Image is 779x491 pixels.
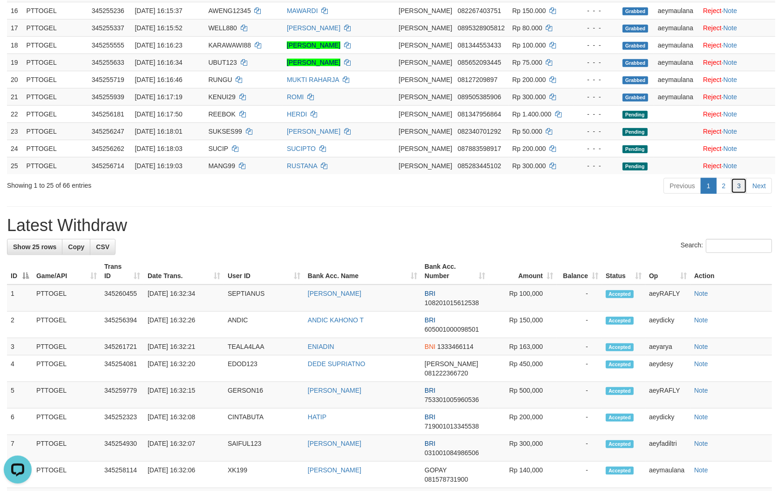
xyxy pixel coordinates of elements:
[101,258,144,285] th: Trans ID: activate to sort column ascending
[606,440,634,448] span: Accepted
[654,54,699,71] td: aeymaulana
[694,466,708,474] a: Note
[7,435,33,462] td: 7
[699,123,775,140] td: ·
[512,162,546,170] span: Rp 300.000
[489,355,557,382] td: Rp 450,000
[287,145,316,152] a: SUCIPTO
[92,24,124,32] span: 345255337
[654,71,699,88] td: aeymaulana
[654,88,699,105] td: aeymaulana
[606,467,634,475] span: Accepted
[645,355,691,382] td: aeydesy
[92,145,124,152] span: 345256262
[606,414,634,422] span: Accepted
[458,24,505,32] span: Copy 0895328905812 to clipboard
[144,435,224,462] td: [DATE] 16:32:07
[664,178,701,194] a: Previous
[512,145,546,152] span: Rp 200.000
[7,123,23,140] td: 23
[694,290,708,297] a: Note
[694,387,708,394] a: Note
[606,317,634,325] span: Accepted
[68,243,84,251] span: Copy
[489,285,557,312] td: Rp 100,000
[458,162,501,170] span: Copy 085283445102 to clipboard
[489,409,557,435] td: Rp 200,000
[645,258,691,285] th: Op: activate to sort column ascending
[699,88,775,105] td: ·
[699,19,775,36] td: ·
[399,110,452,118] span: [PERSON_NAME]
[623,145,648,153] span: Pending
[208,7,251,14] span: AWENG12345
[33,435,101,462] td: PTTOGEL
[421,258,489,285] th: Bank Acc. Number: activate to sort column ascending
[287,41,340,49] a: [PERSON_NAME]
[724,41,738,49] a: Note
[557,409,602,435] td: -
[654,36,699,54] td: aeymaulana
[224,312,304,338] td: ANDIC
[101,409,144,435] td: 345252323
[694,440,708,447] a: Note
[724,76,738,83] a: Note
[425,326,479,333] span: Copy 605001000098501 to clipboard
[458,93,501,101] span: Copy 089505385906 to clipboard
[7,19,23,36] td: 17
[703,93,722,101] a: Reject
[701,178,717,194] a: 1
[489,462,557,488] td: Rp 140,000
[208,145,228,152] span: SUCIP
[308,413,326,421] a: HATIP
[606,361,634,368] span: Accepted
[92,7,124,14] span: 345255236
[694,343,708,350] a: Note
[144,285,224,312] td: [DATE] 16:32:34
[23,54,88,71] td: PTTOGEL
[512,76,546,83] span: Rp 200.000
[425,369,468,377] span: Copy 081222366720 to clipboard
[645,462,691,488] td: aeymaulana
[308,290,361,297] a: [PERSON_NAME]
[92,59,124,66] span: 345255633
[557,435,602,462] td: -
[208,41,251,49] span: KARAWAWI88
[577,161,615,170] div: - - -
[606,290,634,298] span: Accepted
[208,162,235,170] span: MANG99
[489,435,557,462] td: Rp 300,000
[577,109,615,119] div: - - -
[724,24,738,32] a: Note
[33,462,101,488] td: PTTOGEL
[7,140,23,157] td: 24
[144,462,224,488] td: [DATE] 16:32:06
[7,409,33,435] td: 6
[512,128,542,135] span: Rp 50.000
[557,382,602,409] td: -
[92,93,124,101] span: 345255939
[623,76,649,84] span: Grabbed
[458,128,501,135] span: Copy 082340701292 to clipboard
[425,396,479,403] span: Copy 753301005960536 to clipboard
[602,258,645,285] th: Status: activate to sort column ascending
[92,76,124,83] span: 345255719
[92,41,124,49] span: 345255555
[724,162,738,170] a: Note
[399,93,452,101] span: [PERSON_NAME]
[399,76,452,83] span: [PERSON_NAME]
[694,360,708,368] a: Note
[425,387,435,394] span: BRI
[458,41,501,49] span: Copy 081344553433 to clipboard
[437,343,474,350] span: Copy 1333466114 to clipboard
[577,23,615,33] div: - - -
[512,59,542,66] span: Rp 75.000
[287,110,307,118] a: HERDI
[425,299,479,307] span: Copy 108201015612538 to clipboard
[645,338,691,355] td: aeyarya
[7,54,23,71] td: 19
[557,285,602,312] td: -
[699,157,775,174] td: ·
[308,360,365,368] a: DEDE SUPRIATNO
[224,285,304,312] td: SEPTIANUS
